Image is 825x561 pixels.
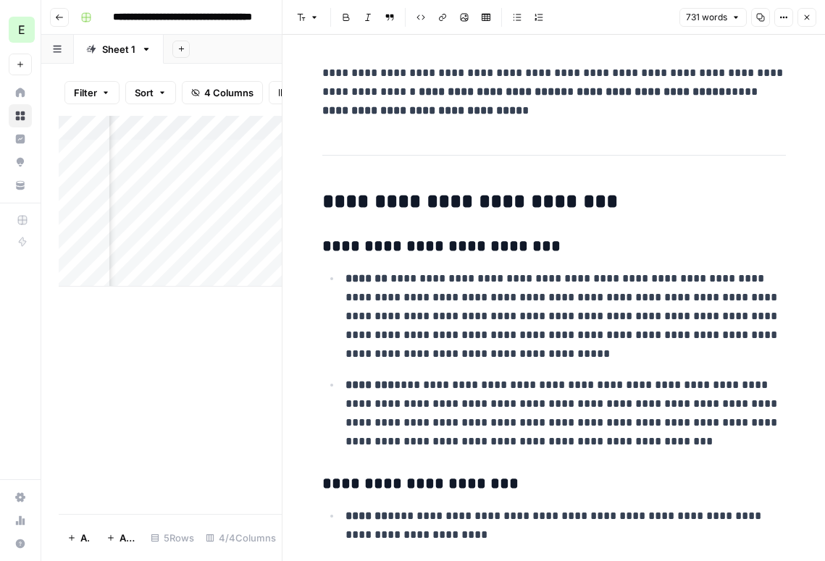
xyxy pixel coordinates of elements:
span: Add 10 Rows [120,531,136,545]
button: Help + Support [9,532,32,555]
span: E [18,21,25,38]
a: Opportunities [9,151,32,174]
a: Home [9,81,32,104]
a: Your Data [9,174,32,197]
a: Settings [9,486,32,509]
button: 731 words [679,8,747,27]
button: Sort [125,81,176,104]
span: Add Row [80,531,89,545]
button: Filter [64,81,120,104]
button: 4 Columns [182,81,263,104]
div: 4/4 Columns [200,526,282,549]
div: 5 Rows [145,526,200,549]
button: Add 10 Rows [98,526,145,549]
button: Add Row [59,526,98,549]
a: Usage [9,509,32,532]
span: 4 Columns [204,85,254,100]
span: 731 words [686,11,727,24]
a: Sheet 1 [74,35,164,64]
span: Sort [135,85,154,100]
a: Browse [9,104,32,127]
span: Filter [74,85,97,100]
button: Workspace: Eoin's Sandbox Workspace [9,12,32,48]
div: Sheet 1 [102,42,135,56]
a: Insights [9,127,32,151]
